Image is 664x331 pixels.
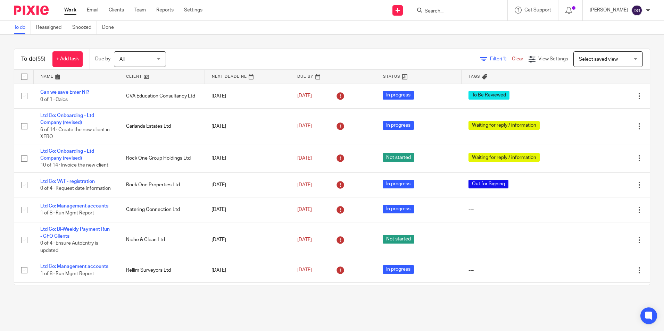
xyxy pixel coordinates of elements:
[40,90,89,95] a: Can we save Emer NI?
[95,56,110,62] p: Due by
[468,206,557,213] div: ---
[468,121,540,130] span: Waiting for reply / information
[40,211,94,216] span: 1 of 8 · Run Mgmt Report
[205,144,290,172] td: [DATE]
[297,124,312,129] span: [DATE]
[297,156,312,161] span: [DATE]
[36,21,67,34] a: Reassigned
[631,5,642,16] img: svg%3E
[297,94,312,99] span: [DATE]
[119,57,125,62] span: All
[40,227,110,239] a: Ltd Co: Bi-Weekly Payment Run - CFO Clients
[205,197,290,222] td: [DATE]
[119,144,205,172] td: Rock One Group Holdings Ltd
[40,204,108,209] a: Ltd Co: Management accounts
[119,84,205,108] td: CVA Education Consultancy Ltd
[468,267,557,274] div: ---
[40,241,98,253] span: 0 of 4 · Ensure AutoEntry is updated
[468,180,508,188] span: Out for Signing
[205,222,290,258] td: [DATE]
[590,7,628,14] p: [PERSON_NAME]
[297,207,312,212] span: [DATE]
[40,127,110,139] span: 6 of 14 · Create the new client in XERO
[134,7,146,14] a: Team
[383,121,414,130] span: In progress
[297,183,312,187] span: [DATE]
[468,153,540,162] span: Waiting for reply / information
[119,258,205,282] td: Rellim Surveyors Ltd
[383,91,414,100] span: In progress
[14,21,31,34] a: To do
[383,153,414,162] span: Not started
[383,265,414,274] span: In progress
[102,21,119,34] a: Done
[501,57,507,61] span: (1)
[468,91,509,100] span: To Be Reviewed
[40,149,94,161] a: Ltd Co: Onboarding - Ltd Company (revised)
[119,172,205,197] td: Rock One Properties Ltd
[14,6,49,15] img: Pixie
[468,236,557,243] div: ---
[468,75,480,78] span: Tags
[119,108,205,144] td: Garlands Estates Ltd
[40,264,108,269] a: Ltd Co: Management accounts
[512,57,523,61] a: Clear
[40,271,94,276] span: 1 of 8 · Run Mgmt Report
[40,113,94,125] a: Ltd Co: Onboarding - Ltd Company (revised)
[297,268,312,273] span: [DATE]
[156,7,174,14] a: Reports
[36,56,45,62] span: (55)
[40,97,68,102] span: 0 of 1 · Calcs
[119,222,205,258] td: Niche & Clean Ltd
[383,180,414,188] span: In progress
[297,237,312,242] span: [DATE]
[383,205,414,213] span: In progress
[87,7,98,14] a: Email
[72,21,97,34] a: Snoozed
[119,197,205,222] td: Catering Connection Ltd
[205,84,290,108] td: [DATE]
[490,57,512,61] span: Filter
[205,172,290,197] td: [DATE]
[579,57,618,62] span: Select saved view
[40,179,95,184] a: Ltd Co: VAT - registration
[383,235,414,244] span: Not started
[64,7,76,14] a: Work
[184,7,202,14] a: Settings
[40,186,111,191] span: 0 of 4 · Request date information
[205,258,290,282] td: [DATE]
[119,282,205,311] td: [PERSON_NAME]
[109,7,124,14] a: Clients
[538,57,568,61] span: View Settings
[205,282,290,311] td: [DATE]
[21,56,45,63] h1: To do
[205,108,290,144] td: [DATE]
[40,163,108,168] span: 10 of 14 · Invoice the new client
[424,8,487,15] input: Search
[52,51,83,67] a: + Add task
[524,8,551,12] span: Get Support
